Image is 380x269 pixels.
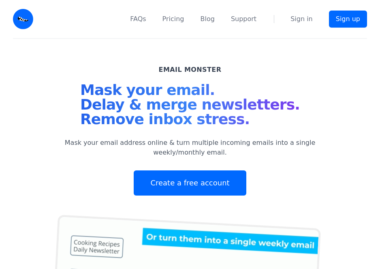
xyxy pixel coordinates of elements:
[130,14,146,24] a: FAQs
[290,14,313,24] a: Sign in
[54,138,326,157] p: Mask your email address online & turn multiple incoming emails into a single weekly/monthly email.
[231,14,256,24] a: Support
[80,83,300,130] h1: Mask your email. Delay & merge newsletters. Remove inbox stress.
[329,11,367,28] a: Sign up
[134,170,246,196] a: Create a free account
[13,9,33,29] img: Email Monster
[159,65,222,75] h2: Email Monster
[201,14,215,24] a: Blog
[162,14,184,24] a: Pricing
